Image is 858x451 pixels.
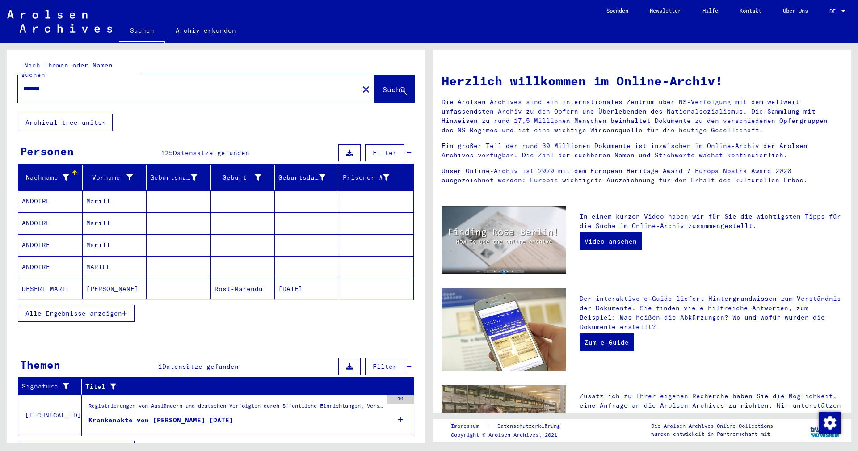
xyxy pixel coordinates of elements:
[85,382,392,392] div: Titel
[442,166,842,185] p: Unser Online-Archiv ist 2020 mit dem European Heritage Award / Europa Nostra Award 2020 ausgezeic...
[829,8,839,14] span: DE
[375,75,414,103] button: Suche
[18,234,83,256] mat-cell: ANDOIRE
[83,256,147,278] mat-cell: MARILL
[490,421,571,431] a: Datenschutzerklärung
[150,170,210,185] div: Geburtsname
[211,278,275,299] mat-cell: Rost-Marendu
[147,165,211,190] mat-header-cell: Geburtsname
[808,419,842,441] img: yv_logo.png
[18,114,113,131] button: Archival tree units
[580,333,634,351] a: Zum e-Guide
[20,143,74,159] div: Personen
[451,431,571,439] p: Copyright © Arolsen Archives, 2021
[383,85,405,94] span: Suche
[211,165,275,190] mat-header-cell: Geburt‏
[442,97,842,135] p: Die Arolsen Archives sind ein internationales Zentrum über NS-Verfolgung mit dem weltweit umfasse...
[173,149,249,157] span: Datensätze gefunden
[451,421,486,431] a: Impressum
[83,234,147,256] mat-cell: Marill
[442,206,566,274] img: video.jpg
[22,382,70,391] div: Signature
[373,149,397,157] span: Filter
[580,232,642,250] a: Video ansehen
[83,165,147,190] mat-header-cell: Vorname
[343,173,390,182] div: Prisoner #
[18,212,83,234] mat-cell: ANDOIRE
[86,170,147,185] div: Vorname
[214,170,275,185] div: Geburt‏
[83,278,147,299] mat-cell: [PERSON_NAME]
[275,165,339,190] mat-header-cell: Geburtsdatum
[21,61,113,79] mat-label: Nach Themen oder Namen suchen
[343,170,403,185] div: Prisoner #
[387,395,414,404] div: 10
[88,402,383,414] div: Registrierungen von Ausländern und deutschen Verfolgten durch öffentliche Einrichtungen, Versiche...
[451,421,571,431] div: |
[158,362,162,371] span: 1
[361,84,371,95] mat-icon: close
[20,357,60,373] div: Themen
[85,379,403,394] div: Titel
[278,173,325,182] div: Geburtsdatum
[214,173,261,182] div: Geburt‏
[18,395,82,436] td: [TECHNICAL_ID]
[83,212,147,234] mat-cell: Marill
[819,412,840,433] div: Zustimmung ändern
[162,362,239,371] span: Datensätze gefunden
[442,72,842,90] h1: Herzlich willkommen im Online-Archiv!
[18,190,83,212] mat-cell: ANDOIRE
[365,358,404,375] button: Filter
[651,422,773,430] p: Die Arolsen Archives Online-Collections
[357,80,375,98] button: Clear
[442,288,566,371] img: eguide.jpg
[365,144,404,161] button: Filter
[18,305,135,322] button: Alle Ergebnisse anzeigen
[165,20,247,41] a: Archiv erkunden
[18,278,83,299] mat-cell: DESERT MARIL
[18,256,83,278] mat-cell: ANDOIRE
[373,362,397,371] span: Filter
[83,190,147,212] mat-cell: Marill
[22,170,82,185] div: Nachname
[150,173,197,182] div: Geburtsname
[7,10,112,33] img: Arolsen_neg.svg
[86,173,133,182] div: Vorname
[339,165,414,190] mat-header-cell: Prisoner #
[580,392,842,429] p: Zusätzlich zu Ihrer eigenen Recherche haben Sie die Möglichkeit, eine Anfrage an die Arolsen Arch...
[22,173,69,182] div: Nachname
[119,20,165,43] a: Suchen
[580,212,842,231] p: In einem kurzen Video haben wir für Sie die wichtigsten Tipps für die Suche im Online-Archiv zusa...
[819,412,841,434] img: Zustimmung ändern
[161,149,173,157] span: 125
[580,294,842,332] p: Der interaktive e-Guide liefert Hintergrundwissen zum Verständnis der Dokumente. Sie finden viele...
[22,379,81,394] div: Signature
[25,309,122,317] span: Alle Ergebnisse anzeigen
[651,430,773,438] p: wurden entwickelt in Partnerschaft mit
[18,165,83,190] mat-header-cell: Nachname
[88,416,233,425] div: Krankenakte von [PERSON_NAME] [DATE]
[275,278,339,299] mat-cell: [DATE]
[442,141,842,160] p: Ein großer Teil der rund 30 Millionen Dokumente ist inzwischen im Online-Archiv der Arolsen Archi...
[278,170,339,185] div: Geburtsdatum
